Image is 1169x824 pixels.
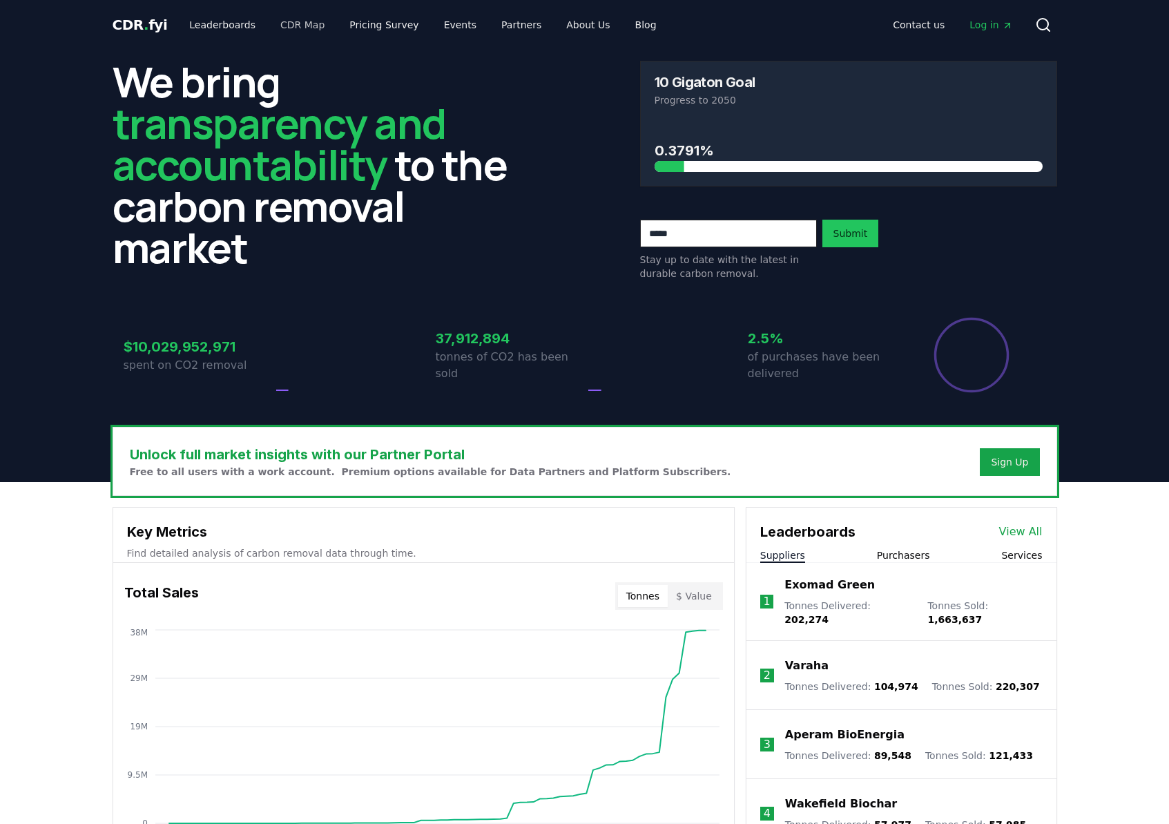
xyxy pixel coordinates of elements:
span: CDR fyi [113,17,168,33]
nav: Main [882,12,1023,37]
p: 4 [764,805,771,822]
a: Wakefield Biochar [785,796,897,812]
a: Log in [958,12,1023,37]
a: Leaderboards [178,12,267,37]
p: Tonnes Delivered : [785,680,918,693]
p: 3 [764,736,771,753]
a: CDR Map [269,12,336,37]
p: Tonnes Delivered : [784,599,914,626]
div: Percentage of sales delivered [933,316,1010,394]
p: Tonnes Sold : [932,680,1040,693]
span: 89,548 [874,750,911,761]
h3: Leaderboards [760,521,856,542]
a: View All [999,524,1043,540]
a: About Us [555,12,621,37]
a: Partners [490,12,552,37]
h3: Total Sales [124,582,199,610]
span: 104,974 [874,681,918,692]
p: Find detailed analysis of carbon removal data through time. [127,546,720,560]
a: Exomad Green [784,577,875,593]
h3: 37,912,894 [436,328,585,349]
button: Suppliers [760,548,805,562]
h3: 2.5% [748,328,897,349]
span: . [144,17,148,33]
p: Tonnes Delivered : [785,749,911,763]
p: 2 [764,667,771,684]
h3: Key Metrics [127,521,720,542]
span: 202,274 [784,614,829,625]
a: Pricing Survey [338,12,429,37]
span: 121,433 [989,750,1033,761]
p: Free to all users with a work account. Premium options available for Data Partners and Platform S... [130,465,731,479]
a: Blog [624,12,668,37]
a: Sign Up [991,455,1028,469]
h3: 0.3791% [655,140,1043,161]
button: Purchasers [877,548,930,562]
p: spent on CO2 removal [124,357,273,374]
a: Contact us [882,12,956,37]
p: Tonnes Sold : [927,599,1042,626]
tspan: 38M [130,628,148,638]
button: Tonnes [618,585,668,607]
h3: $10,029,952,971 [124,336,273,357]
span: 220,307 [996,681,1040,692]
span: 1,663,637 [927,614,982,625]
button: Sign Up [980,448,1039,476]
span: Log in [969,18,1012,32]
tspan: 9.5M [127,770,147,780]
h2: We bring to the carbon removal market [113,61,530,268]
button: $ Value [668,585,720,607]
button: Submit [822,220,879,247]
button: Services [1001,548,1042,562]
a: Events [433,12,487,37]
a: Aperam BioEnergia [785,727,905,743]
p: Progress to 2050 [655,93,1043,107]
span: transparency and accountability [113,95,446,193]
h3: Unlock full market insights with our Partner Portal [130,444,731,465]
tspan: 29M [130,673,148,683]
p: Stay up to date with the latest in durable carbon removal. [640,253,817,280]
p: of purchases have been delivered [748,349,897,382]
p: Tonnes Sold : [925,749,1033,763]
a: Varaha [785,658,829,674]
nav: Main [178,12,667,37]
p: tonnes of CO2 has been sold [436,349,585,382]
p: 1 [763,593,770,610]
h3: 10 Gigaton Goal [655,75,755,89]
tspan: 19M [130,722,148,731]
a: CDR.fyi [113,15,168,35]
